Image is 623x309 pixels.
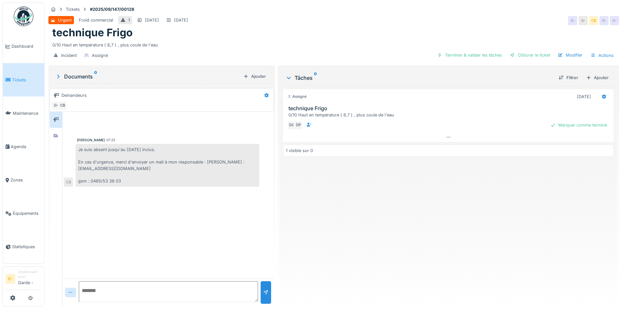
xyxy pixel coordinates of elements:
div: 0/10 Haut en température ( 8,7 ) , plus coule de l'eau [52,39,615,48]
div: 07:25 [106,138,115,143]
span: Statistiques [12,244,42,250]
h1: technique Frigo [52,26,133,39]
div: Ajouter [241,72,268,81]
div: Gestionnaire local [18,269,42,280]
sup: 0 [314,74,317,82]
div: Assigné [92,52,108,59]
div: Modifier [555,51,585,60]
div: CB [589,16,598,25]
div: [DATE] [145,17,159,23]
div: G- [610,16,619,25]
div: Tickets [66,6,80,12]
div: Documents [55,73,241,80]
div: G- [51,101,61,110]
a: Agenda [3,130,44,163]
div: 1 visible sur 0 [286,147,313,154]
div: DP [294,121,303,130]
div: CB [64,178,73,187]
a: Tickets [3,63,44,96]
strong: #2025/09/147/00128 [87,6,137,12]
div: DG [287,121,296,130]
li: Garde - [18,269,42,288]
span: Agenda [11,144,42,150]
div: Je suis absent jusqu'au [DATE] inclus. En cas d'urgence, merci d'envoyer un mail à mon responsabl... [76,144,259,187]
div: CB [58,101,67,110]
span: Tickets [12,77,42,83]
div: Froid commercial [79,17,113,23]
h3: technique Frigo [288,105,611,112]
div: [DATE] [577,94,591,100]
span: Équipements [13,210,42,216]
a: Statistiques [3,230,44,264]
div: Actions [588,51,616,60]
div: Assigné [287,94,307,99]
div: Demandeurs [61,92,87,98]
div: Ajouter [583,73,611,82]
li: G- [6,274,15,284]
div: G- [599,16,609,25]
div: G- [579,16,588,25]
sup: 0 [94,73,97,80]
a: Maintenance [3,96,44,130]
span: Zones [10,177,42,183]
div: 0/10 Haut en température ( 8,7 ) , plus coule de l'eau [288,112,611,118]
div: Marquer comme terminé [548,121,610,129]
div: Tâches [286,74,553,82]
img: Badge_color-CXgf-gQk.svg [14,7,33,26]
div: Urgent [58,17,72,23]
div: [DATE] [174,17,188,23]
a: Équipements [3,197,44,230]
div: Clôturer le ticket [507,51,553,60]
a: Dashboard [3,30,44,63]
div: Terminer & valider les tâches [435,51,505,60]
a: G- Gestionnaire localGarde - [6,269,42,290]
span: Dashboard [11,43,42,49]
div: Incident [61,52,77,59]
div: [PERSON_NAME] [77,138,105,143]
a: Zones [3,163,44,197]
div: Filtrer [556,73,581,82]
span: Maintenance [13,110,42,116]
div: 1 [128,17,130,23]
div: G- [568,16,577,25]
